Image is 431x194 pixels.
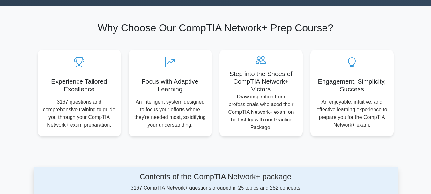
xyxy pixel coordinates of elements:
div: 3167 CompTIA Network+ questions grouped in 25 topics and 252 concepts [87,172,344,192]
p: An intelligent system designed to focus your efforts where they're needed most, solidifying your ... [134,98,207,129]
h5: Step into the Shoes of CompTIA Network+ Victors [225,70,298,93]
h2: Why Choose Our CompTIA Network+ Prep Course? [38,22,394,34]
h5: Engagement, Simplicity, Success [316,78,389,93]
h5: Experience Tailored Excellence [43,78,116,93]
h5: Focus with Adaptive Learning [134,78,207,93]
p: 3167 questions and comprehensive training to guide you through your CompTIA Network+ exam prepara... [43,98,116,129]
p: An enjoyable, intuitive, and effective learning experience to prepare you for the CompTIA Network... [316,98,389,129]
p: Draw inspiration from professionals who aced their CompTIA Network+ exam on the first try with ou... [225,93,298,131]
h4: Contents of the CompTIA Network+ package [87,172,344,182]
